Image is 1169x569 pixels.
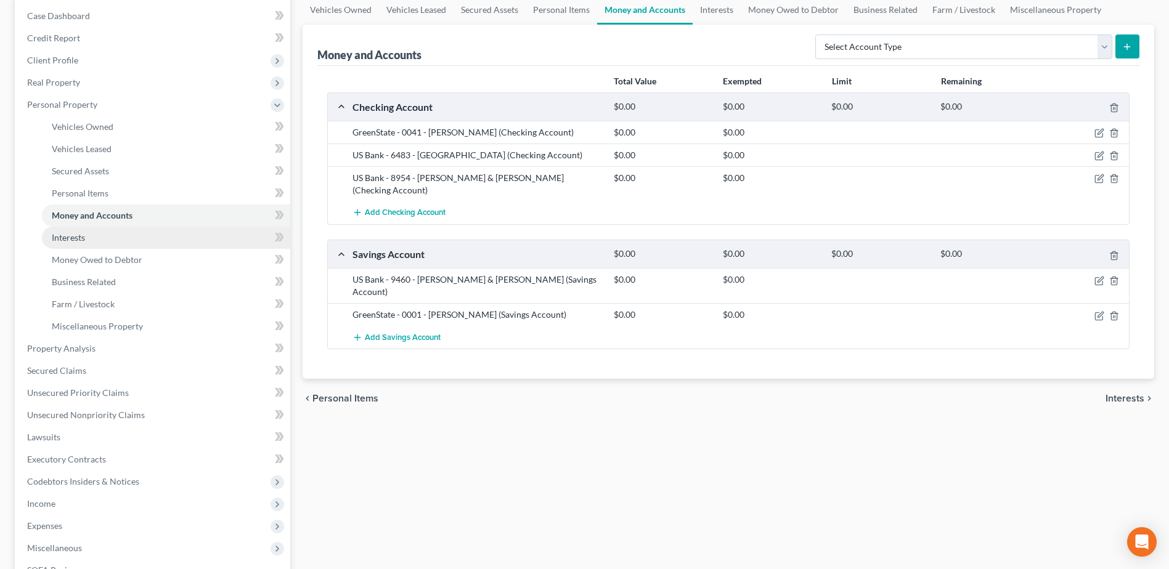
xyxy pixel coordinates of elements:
[42,227,290,249] a: Interests
[303,393,312,403] i: chevron_left
[27,410,145,420] span: Unsecured Nonpriority Claims
[825,248,934,260] div: $0.00
[934,101,1043,113] div: $0.00
[27,365,86,376] span: Secured Claims
[52,188,108,198] span: Personal Items
[42,116,290,138] a: Vehicles Owned
[608,126,717,139] div: $0.00
[27,520,62,531] span: Expenses
[27,343,96,353] span: Property Analysis
[717,149,826,161] div: $0.00
[1106,393,1144,403] span: Interests
[608,101,717,113] div: $0.00
[27,10,90,21] span: Case Dashboard
[723,76,762,86] strong: Exempted
[352,326,441,349] button: Add Savings Account
[825,101,934,113] div: $0.00
[52,121,113,132] span: Vehicles Owned
[27,498,55,509] span: Income
[717,248,826,260] div: $0.00
[608,309,717,321] div: $0.00
[312,393,378,403] span: Personal Items
[52,254,142,265] span: Money Owed to Debtor
[346,273,608,298] div: US Bank - 9460 - [PERSON_NAME] & [PERSON_NAME] (Savings Account)
[717,126,826,139] div: $0.00
[608,149,717,161] div: $0.00
[17,448,290,470] a: Executory Contracts
[365,333,441,342] span: Add Savings Account
[27,432,60,442] span: Lawsuits
[52,321,143,331] span: Miscellaneous Property
[42,182,290,204] a: Personal Items
[17,27,290,49] a: Credit Report
[832,76,852,86] strong: Limit
[27,55,78,65] span: Client Profile
[608,172,717,184] div: $0.00
[1144,393,1154,403] i: chevron_right
[27,543,82,553] span: Miscellaneous
[52,210,132,220] span: Money and Accounts
[317,47,422,62] div: Money and Accounts
[27,454,106,464] span: Executory Contracts
[42,249,290,271] a: Money Owed to Debtor
[52,166,109,176] span: Secured Assets
[42,138,290,160] a: Vehicles Leased
[303,393,378,403] button: chevron_left Personal Items
[17,337,290,360] a: Property Analysis
[27,476,139,486] span: Codebtors Insiders & Notices
[52,232,85,243] span: Interests
[1127,527,1157,557] div: Open Intercom Messenger
[52,143,112,154] span: Vehicles Leased
[17,360,290,382] a: Secured Claims
[346,100,608,113] div: Checking Account
[608,248,717,260] div: $0.00
[27,99,97,110] span: Personal Property
[17,382,290,404] a: Unsecured Priority Claims
[42,204,290,227] a: Money and Accounts
[346,149,608,161] div: US Bank - 6483 - [GEOGRAPHIC_DATA] (Checking Account)
[365,208,446,218] span: Add Checking Account
[27,387,129,398] span: Unsecured Priority Claims
[346,126,608,139] div: GreenState - 0041 - [PERSON_NAME] (Checking Account)
[17,5,290,27] a: Case Dashboard
[42,271,290,293] a: Business Related
[717,273,826,286] div: $0.00
[717,172,826,184] div: $0.00
[352,201,446,224] button: Add Checking Account
[52,276,116,287] span: Business Related
[717,309,826,321] div: $0.00
[346,172,608,196] div: US Bank - 8954 - [PERSON_NAME] & [PERSON_NAME] (Checking Account)
[1106,393,1154,403] button: Interests chevron_right
[941,76,982,86] strong: Remaining
[934,248,1043,260] div: $0.00
[27,33,80,43] span: Credit Report
[27,77,80,87] span: Real Property
[608,273,717,286] div: $0.00
[42,315,290,337] a: Miscellaneous Property
[346,248,608,260] div: Savings Account
[614,76,656,86] strong: Total Value
[17,404,290,426] a: Unsecured Nonpriority Claims
[42,293,290,315] a: Farm / Livestock
[17,426,290,448] a: Lawsuits
[52,299,115,309] span: Farm / Livestock
[346,309,608,321] div: GreenState - 0001 - [PERSON_NAME] (Savings Account)
[717,101,826,113] div: $0.00
[42,160,290,182] a: Secured Assets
